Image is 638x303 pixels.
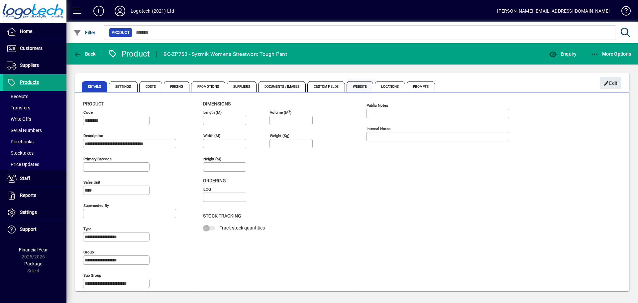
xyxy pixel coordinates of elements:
mat-label: Sales unit [83,180,100,185]
a: Receipts [3,91,66,102]
span: Customers [20,46,43,51]
span: Pricing [164,81,189,92]
mat-label: Volume (m ) [270,110,291,115]
button: Profile [109,5,131,17]
div: BC-ZP750 - Syzmik Womens Streetworx Tough Pant [163,49,287,60]
mat-label: Internal Notes [367,126,390,131]
mat-label: Superseded by [83,203,109,208]
sup: 3 [288,109,290,113]
span: Suppliers [227,81,257,92]
span: Stocktakes [7,150,34,156]
span: Locations [375,81,405,92]
span: More Options [591,51,631,57]
span: Settings [109,81,138,92]
span: Product [112,29,130,36]
span: Product [83,101,104,106]
a: Price Updates [3,159,66,170]
span: Serial Numbers [7,128,42,133]
mat-label: Group [83,250,94,254]
span: Support [20,227,37,232]
mat-label: Description [83,133,103,138]
span: Pricebooks [7,139,34,144]
span: Transfers [7,105,30,110]
span: Package [24,261,42,266]
span: Promotions [191,81,225,92]
span: Settings [20,210,37,215]
span: Documents / Images [258,81,306,92]
span: Website [347,81,373,92]
span: Suppliers [20,63,39,68]
mat-label: Code [83,110,93,115]
span: Receipts [7,94,28,99]
mat-label: Width (m) [203,133,220,138]
span: Back [73,51,96,57]
app-page-header-button: Back [66,48,103,60]
span: Costs [139,81,162,92]
div: Product [108,49,150,59]
a: Stocktakes [3,147,66,159]
button: Edit [600,77,621,89]
span: Home [20,29,32,34]
button: More Options [589,48,633,60]
span: Dimensions [203,101,231,106]
span: Prompts [407,81,435,92]
span: Products [20,79,39,85]
a: Support [3,221,66,238]
mat-label: EOQ [203,187,211,192]
span: Price Updates [7,162,39,167]
a: Reports [3,187,66,204]
span: Reports [20,193,36,198]
mat-label: Public Notes [367,103,388,108]
span: Edit [603,78,618,89]
div: [PERSON_NAME] [EMAIL_ADDRESS][DOMAIN_NAME] [497,6,610,16]
span: Ordering [203,178,226,183]
a: Customers [3,40,66,57]
span: Filter [73,30,96,35]
span: Financial Year [19,247,48,252]
a: Suppliers [3,57,66,74]
a: Knowledge Base [616,1,630,23]
mat-label: Primary barcode [83,157,112,161]
span: Staff [20,176,30,181]
mat-label: Sub group [83,273,101,278]
span: Custom Fields [307,81,345,92]
mat-label: Height (m) [203,157,221,161]
a: Settings [3,204,66,221]
a: Transfers [3,102,66,113]
span: Stock Tracking [203,213,241,219]
a: Serial Numbers [3,125,66,136]
a: Staff [3,170,66,187]
a: Home [3,23,66,40]
span: Details [82,81,107,92]
mat-label: Length (m) [203,110,222,115]
div: Logotech (2021) Ltd [131,6,174,16]
a: Write Offs [3,113,66,125]
a: Pricebooks [3,136,66,147]
button: Enquiry [547,48,578,60]
button: Add [88,5,109,17]
span: Write Offs [7,116,31,122]
mat-label: Type [83,227,91,231]
button: Filter [72,27,97,39]
span: Track stock quantities [220,225,265,230]
span: Enquiry [549,51,577,57]
button: Back [72,48,97,60]
mat-label: Weight (Kg) [270,133,289,138]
